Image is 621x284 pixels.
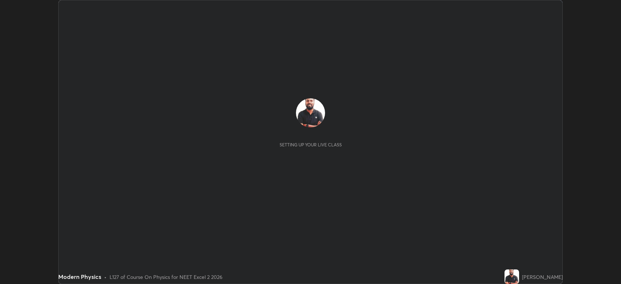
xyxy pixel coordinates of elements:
div: [PERSON_NAME] [522,273,563,281]
img: 08faf541e4d14fc7b1a5b06c1cc58224.jpg [505,269,519,284]
div: L127 of Course On Physics for NEET Excel 2 2026 [110,273,222,281]
div: • [104,273,107,281]
div: Modern Physics [58,272,101,281]
div: Setting up your live class [280,142,342,147]
img: 08faf541e4d14fc7b1a5b06c1cc58224.jpg [296,98,325,127]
